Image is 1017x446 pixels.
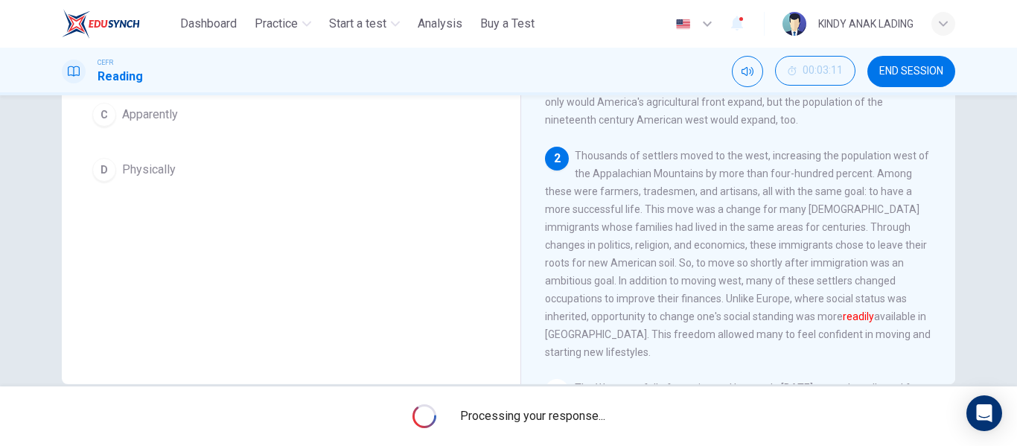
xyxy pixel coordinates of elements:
[174,10,243,37] button: Dashboard
[843,310,874,322] font: readily
[249,10,317,37] button: Practice
[474,10,541,37] button: Buy a Test
[418,15,462,33] span: Analysis
[92,158,116,182] div: D
[879,66,943,77] span: END SESSION
[460,407,605,425] span: Processing your response...
[62,9,140,39] img: ELTC logo
[480,15,535,33] span: Buy a Test
[775,56,855,86] button: 00:03:11
[323,10,406,37] button: Start a test
[92,103,116,127] div: C
[775,56,855,87] div: Hide
[98,68,143,86] h1: Reading
[545,379,569,403] div: 3
[62,9,174,39] a: ELTC logo
[412,10,468,37] button: Analysis
[122,106,178,124] span: Apparently
[818,15,914,33] div: KINDY ANAK LADING
[782,12,806,36] img: Profile picture
[966,395,1002,431] div: Open Intercom Messenger
[329,15,386,33] span: Start a test
[674,19,692,30] img: en
[732,56,763,87] div: Mute
[98,57,113,68] span: CEFR
[86,151,497,188] button: DPhysically
[122,161,176,179] span: Physically
[545,150,931,358] span: Thousands of settlers moved to the west, increasing the population west of the Appalachian Mounta...
[545,147,569,171] div: 2
[86,96,497,133] button: CApparently
[255,15,298,33] span: Practice
[180,15,237,33] span: Dashboard
[867,56,955,87] button: END SESSION
[803,65,843,77] span: 00:03:11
